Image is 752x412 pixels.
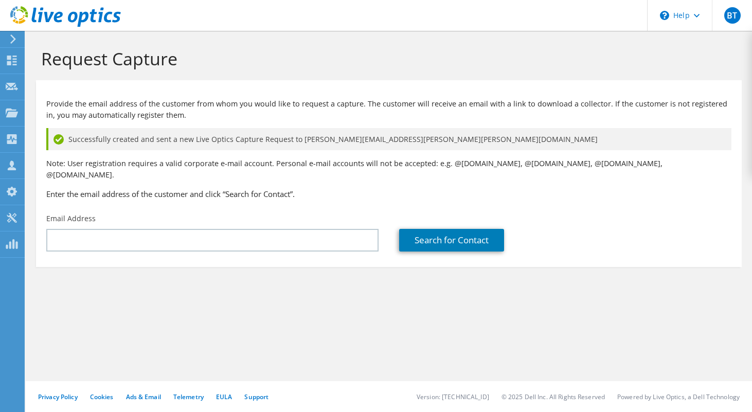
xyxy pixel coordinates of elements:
[399,229,504,252] a: Search for Contact
[724,7,741,24] span: BT
[126,392,161,401] a: Ads & Email
[41,48,731,69] h1: Request Capture
[90,392,114,401] a: Cookies
[502,392,605,401] li: © 2025 Dell Inc. All Rights Reserved
[38,392,78,401] a: Privacy Policy
[660,11,669,20] svg: \n
[46,213,96,224] label: Email Address
[417,392,489,401] li: Version: [TECHNICAL_ID]
[68,134,598,145] span: Successfully created and sent a new Live Optics Capture Request to [PERSON_NAME][EMAIL_ADDRESS][P...
[216,392,232,401] a: EULA
[46,98,731,121] p: Provide the email address of the customer from whom you would like to request a capture. The cust...
[46,188,731,200] h3: Enter the email address of the customer and click “Search for Contact”.
[46,158,731,181] p: Note: User registration requires a valid corporate e-mail account. Personal e-mail accounts will ...
[244,392,268,401] a: Support
[617,392,740,401] li: Powered by Live Optics, a Dell Technology
[173,392,204,401] a: Telemetry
